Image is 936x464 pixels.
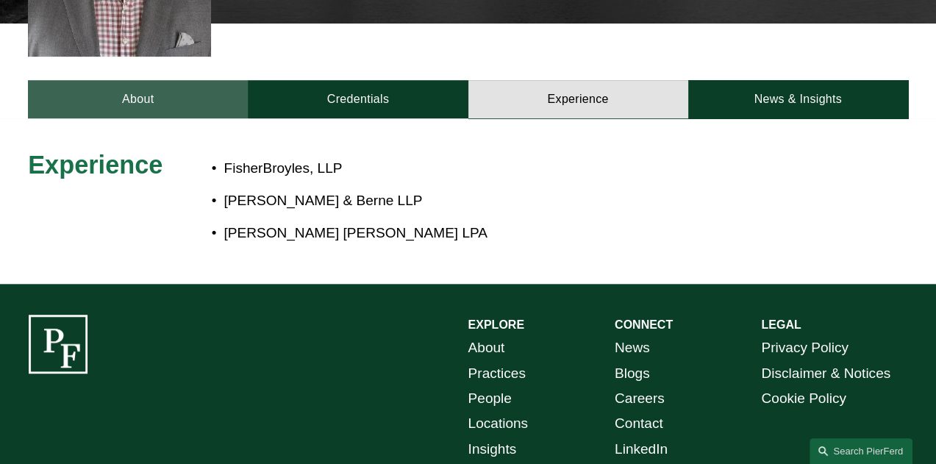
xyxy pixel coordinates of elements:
a: About [28,80,248,118]
a: Cookie Policy [761,386,846,411]
a: Insights [468,437,517,462]
span: Experience [28,151,162,179]
a: Experience [468,80,688,118]
a: Careers [615,386,665,411]
a: LinkedIn [615,437,668,462]
a: Practices [468,361,526,386]
p: [PERSON_NAME] & Berne LLP [224,188,798,213]
a: Privacy Policy [761,335,849,360]
a: News [615,335,650,360]
strong: CONNECT [615,318,673,331]
a: Search this site [810,438,912,464]
a: People [468,386,512,411]
a: About [468,335,505,360]
strong: EXPLORE [468,318,524,331]
a: Contact [615,411,663,436]
a: News & Insights [688,80,908,118]
p: [PERSON_NAME] [PERSON_NAME] LPA [224,221,798,246]
strong: LEGAL [761,318,801,331]
a: Disclaimer & Notices [761,361,890,386]
a: Credentials [248,80,468,118]
p: FisherBroyles, LLP [224,156,798,181]
a: Blogs [615,361,650,386]
a: Locations [468,411,529,436]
